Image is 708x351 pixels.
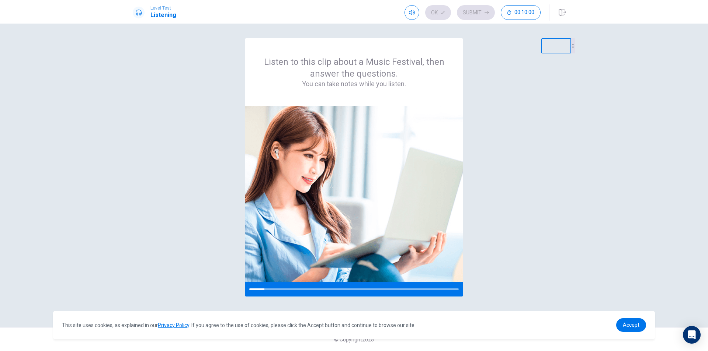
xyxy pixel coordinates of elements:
h4: You can take notes while you listen. [263,80,445,88]
img: passage image [245,106,463,282]
span: This site uses cookies, as explained in our . If you agree to the use of cookies, please click th... [62,322,416,328]
h1: Listening [150,11,176,20]
button: 00:10:00 [501,5,541,20]
span: Accept [623,322,639,328]
span: 00:10:00 [514,10,534,15]
a: Privacy Policy [158,322,189,328]
span: © Copyright 2025 [334,337,374,343]
div: cookieconsent [53,311,655,339]
a: dismiss cookie message [616,318,646,332]
span: Level Test [150,6,176,11]
div: Listen to this clip about a Music Festival, then answer the questions. [263,56,445,88]
div: Open Intercom Messenger [683,326,701,344]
